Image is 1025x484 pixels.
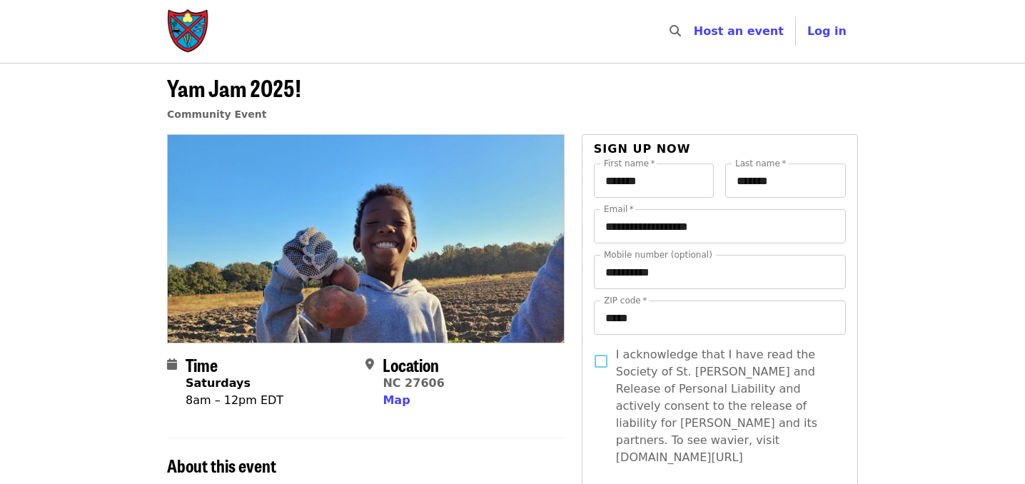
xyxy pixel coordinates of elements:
[186,376,251,390] strong: Saturdays
[383,376,444,390] a: NC 27606
[604,296,647,305] label: ZIP code
[186,392,283,409] div: 8am – 12pm EDT
[167,358,177,371] i: calendar icon
[167,71,301,104] span: Yam Jam 2025!
[168,135,564,342] img: Yam Jam 2025! organized by Society of St. Andrew
[807,24,847,38] span: Log in
[735,159,786,168] label: Last name
[594,255,846,289] input: Mobile number (optional)
[604,205,634,213] label: Email
[594,209,846,243] input: Email
[167,453,276,478] span: About this event
[594,301,846,335] input: ZIP code
[186,352,218,377] span: Time
[604,159,655,168] label: First name
[167,109,266,120] a: Community Event
[383,393,410,407] span: Map
[670,24,681,38] i: search icon
[594,142,691,156] span: Sign up now
[796,17,858,46] button: Log in
[167,9,210,54] img: Society of St. Andrew - Home
[725,163,846,198] input: Last name
[383,392,410,409] button: Map
[616,346,834,466] span: I acknowledge that I have read the Society of St. [PERSON_NAME] and Release of Personal Liability...
[694,24,784,38] a: Host an event
[690,14,701,49] input: Search
[365,358,374,371] i: map-marker-alt icon
[604,251,712,259] label: Mobile number (optional)
[383,352,439,377] span: Location
[594,163,715,198] input: First name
